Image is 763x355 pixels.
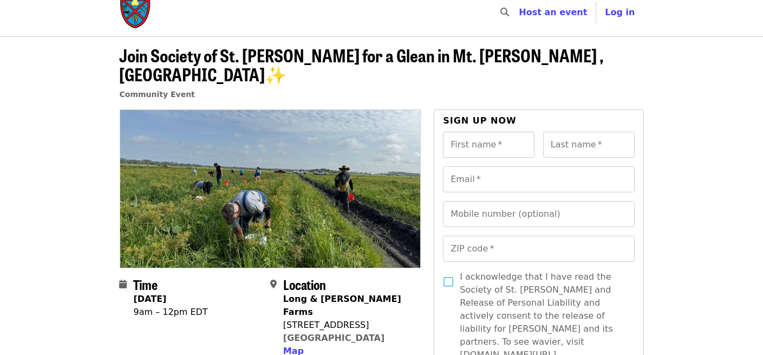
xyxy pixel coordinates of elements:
[605,7,635,17] span: Log in
[120,90,195,99] a: Community Event
[120,42,604,87] span: Join Society of St. [PERSON_NAME] for a Glean in Mt. [PERSON_NAME] , [GEOGRAPHIC_DATA]✨
[443,236,634,262] input: ZIP code
[500,7,509,17] i: search icon
[443,115,517,126] span: Sign up now
[283,294,401,317] strong: Long & [PERSON_NAME] Farms
[443,201,634,227] input: Mobile number (optional)
[443,166,634,192] input: Email
[283,319,412,332] div: [STREET_ADDRESS]
[519,7,587,17] a: Host an event
[596,2,643,23] button: Log in
[270,279,277,289] i: map-marker-alt icon
[543,132,635,158] input: Last name
[443,132,534,158] input: First name
[134,275,158,294] span: Time
[134,306,208,319] div: 9am – 12pm EDT
[134,294,167,304] strong: [DATE]
[120,279,127,289] i: calendar icon
[120,110,421,267] img: Join Society of St. Andrew for a Glean in Mt. Dora , FL✨ organized by Society of St. Andrew
[283,333,384,343] a: [GEOGRAPHIC_DATA]
[283,275,326,294] span: Location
